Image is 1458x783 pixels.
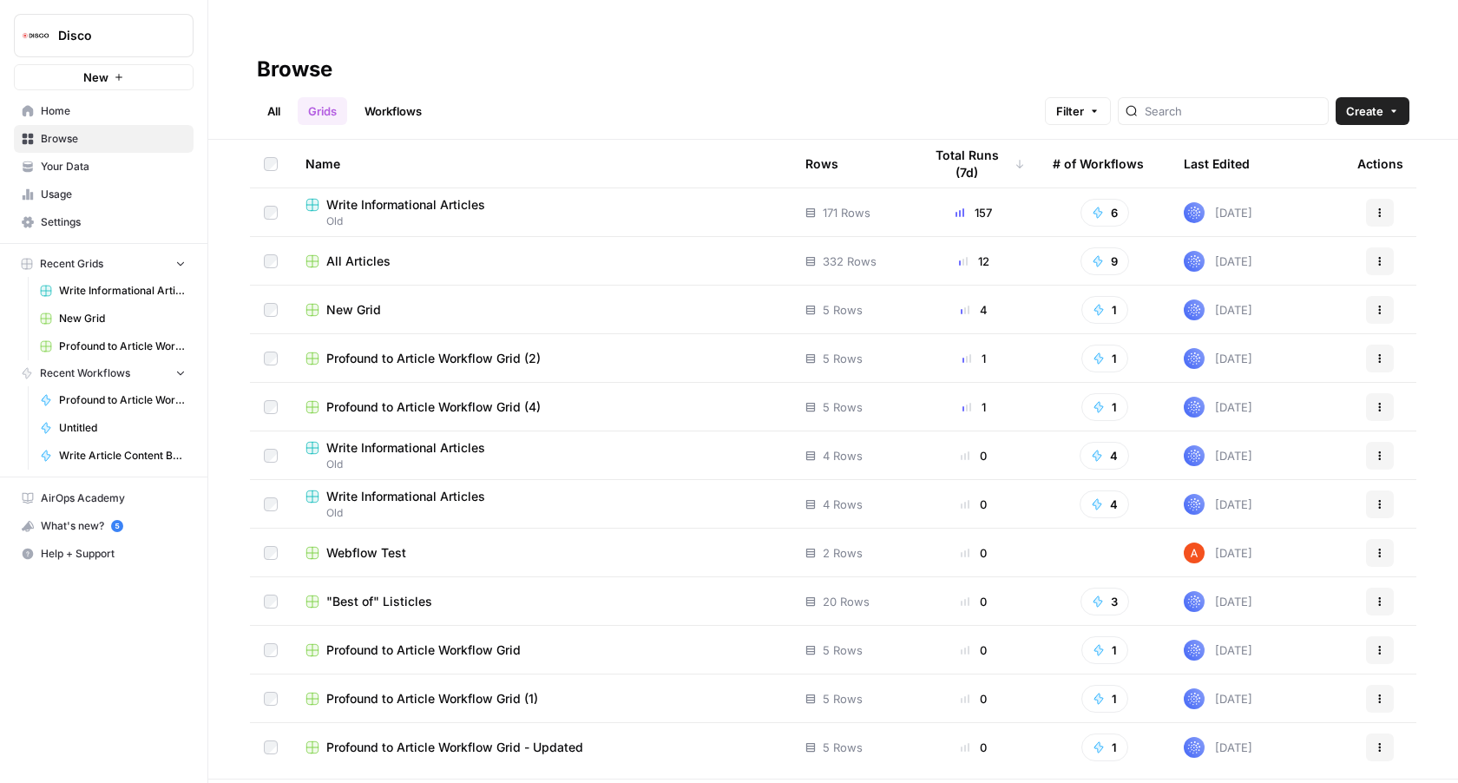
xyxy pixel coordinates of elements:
[115,522,119,530] text: 5
[326,350,541,367] span: Profound to Article Workflow Grid (2)
[923,690,1025,707] div: 0
[923,253,1025,270] div: 12
[305,350,778,367] a: Profound to Article Workflow Grid (2)
[1081,685,1128,713] button: 1
[823,739,863,756] span: 5 Rows
[305,439,778,472] a: Write Informational ArticlesOld
[1184,348,1252,369] div: [DATE]
[1184,445,1205,466] img: q3vgcbu4jiex05p6wkgvyh3x072h
[1184,397,1205,418] img: q3vgcbu4jiex05p6wkgvyh3x072h
[923,140,1025,188] div: Total Runs (7d)
[1081,636,1128,664] button: 1
[1184,688,1205,709] img: q3vgcbu4jiex05p6wkgvyh3x072h
[41,103,186,119] span: Home
[326,593,432,610] span: "Best of" Listicles
[326,439,485,457] span: Write Informational Articles
[1184,494,1205,515] img: q3vgcbu4jiex05p6wkgvyh3x072h
[305,253,778,270] a: All Articles
[41,490,186,506] span: AirOps Academy
[1081,345,1128,372] button: 1
[59,283,186,299] span: Write Informational Articles
[823,204,870,221] span: 171 Rows
[14,97,194,125] a: Home
[823,350,863,367] span: 5 Rows
[14,153,194,181] a: Your Data
[1080,199,1129,227] button: 6
[326,398,541,416] span: Profound to Article Workflow Grid (4)
[326,253,391,270] span: All Articles
[1336,97,1409,125] button: Create
[923,544,1025,562] div: 0
[14,540,194,568] button: Help + Support
[1184,688,1252,709] div: [DATE]
[1184,445,1252,466] div: [DATE]
[823,447,863,464] span: 4 Rows
[923,301,1025,319] div: 4
[305,593,778,610] a: "Best of" Listicles
[59,311,186,326] span: New Grid
[14,251,194,277] button: Recent Grids
[305,398,778,416] a: Profound to Article Workflow Grid (4)
[1081,393,1128,421] button: 1
[1080,442,1129,470] button: 4
[59,339,186,354] span: Profound to Article Workflow Grid - Updated
[1184,299,1205,320] img: q3vgcbu4jiex05p6wkgvyh3x072h
[1184,737,1252,758] div: [DATE]
[326,544,406,562] span: Webflow Test
[41,546,186,562] span: Help + Support
[32,332,194,360] a: Profound to Article Workflow Grid - Updated
[1145,102,1321,120] input: Search
[14,484,194,512] a: AirOps Academy
[59,392,186,408] span: Profound to Article Workflow
[823,301,863,319] span: 5 Rows
[1184,591,1252,612] div: [DATE]
[305,140,778,188] div: Name
[305,739,778,756] a: Profound to Article Workflow Grid - Updated
[15,513,193,539] div: What's new?
[326,642,521,659] span: Profound to Article Workflow Grid
[1080,490,1129,518] button: 4
[823,496,863,513] span: 4 Rows
[305,544,778,562] a: Webflow Test
[923,204,1025,221] div: 157
[41,214,186,230] span: Settings
[32,305,194,332] a: New Grid
[59,448,186,464] span: Write Article Content Brief
[40,256,103,272] span: Recent Grids
[111,520,123,532] a: 5
[14,64,194,90] button: New
[14,14,194,57] button: Workspace: Disco
[1184,202,1205,223] img: q3vgcbu4jiex05p6wkgvyh3x072h
[1080,588,1129,615] button: 3
[257,97,291,125] a: All
[32,414,194,442] a: Untitled
[823,253,877,270] span: 332 Rows
[14,512,194,540] button: What's new? 5
[41,159,186,174] span: Your Data
[58,27,163,44] span: Disco
[32,442,194,470] a: Write Article Content Brief
[1184,640,1205,661] img: q3vgcbu4jiex05p6wkgvyh3x072h
[305,505,778,521] span: Old
[305,642,778,659] a: Profound to Article Workflow Grid
[923,398,1025,416] div: 1
[923,593,1025,610] div: 0
[1184,737,1205,758] img: q3vgcbu4jiex05p6wkgvyh3x072h
[823,398,863,416] span: 5 Rows
[40,365,130,381] span: Recent Workflows
[1357,140,1403,188] div: Actions
[14,360,194,386] button: Recent Workflows
[1184,494,1252,515] div: [DATE]
[41,187,186,202] span: Usage
[305,214,778,229] span: Old
[326,690,538,707] span: Profound to Article Workflow Grid (1)
[1081,296,1128,324] button: 1
[14,125,194,153] a: Browse
[1184,348,1205,369] img: q3vgcbu4jiex05p6wkgvyh3x072h
[823,690,863,707] span: 5 Rows
[923,447,1025,464] div: 0
[326,488,485,505] span: Write Informational Articles
[923,739,1025,756] div: 0
[14,181,194,208] a: Usage
[83,69,108,86] span: New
